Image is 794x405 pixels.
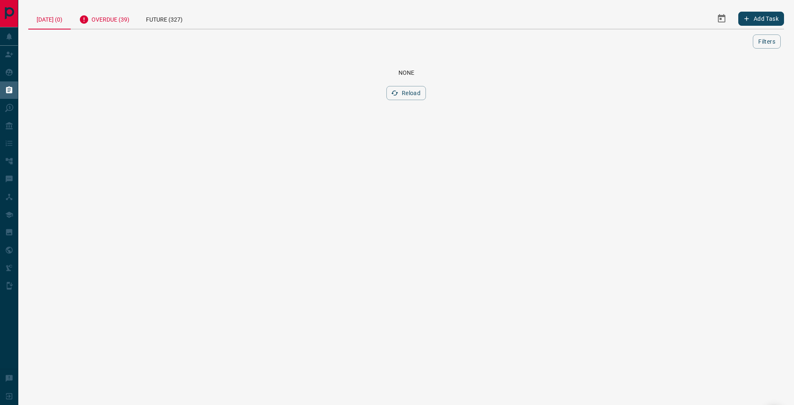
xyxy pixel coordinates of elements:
button: Reload [386,86,426,100]
button: Filters [753,34,781,49]
button: Add Task [738,12,784,26]
div: Future (327) [138,8,191,29]
div: None [38,69,774,76]
div: [DATE] (0) [28,8,71,29]
button: Select Date Range [712,9,732,29]
div: Overdue (39) [71,8,138,29]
